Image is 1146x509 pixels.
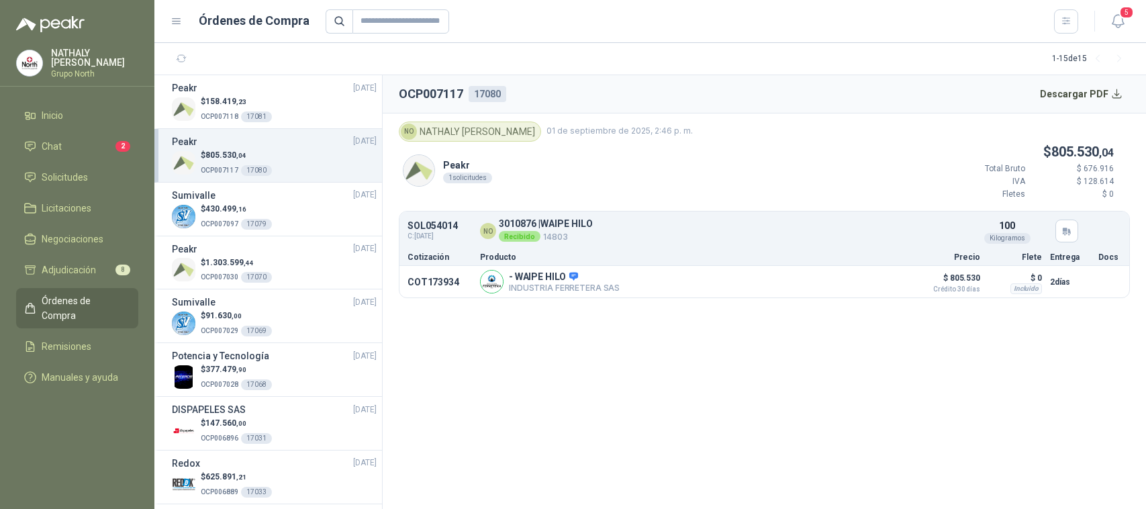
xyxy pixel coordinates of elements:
[172,402,377,445] a: DISPAPELES SAS[DATE] Company Logo$147.560,00OCP00689617031
[42,139,62,154] span: Chat
[172,134,377,177] a: Peakr[DATE] Company Logo$805.530,04OCP00711717080
[499,231,540,242] div: Recibido
[945,188,1025,201] p: Fletes
[201,363,272,376] p: $
[1119,6,1134,19] span: 5
[172,258,195,281] img: Company Logo
[241,326,272,336] div: 17069
[480,253,905,261] p: Producto
[201,149,272,162] p: $
[51,70,138,78] p: Grupo North
[205,472,246,481] span: 625.891
[172,456,377,498] a: Redox[DATE] Company Logo$625.891,21OCP00688917033
[172,295,216,310] h3: Sumivalle
[172,81,377,123] a: Peakr[DATE] Company Logo$158.419,23OCP00711817081
[353,296,377,309] span: [DATE]
[16,103,138,128] a: Inicio
[16,257,138,283] a: Adjudicación8
[16,288,138,328] a: Órdenes de Compra
[42,201,91,216] span: Licitaciones
[353,189,377,201] span: [DATE]
[999,218,1015,233] p: 100
[408,221,458,231] p: SOL054014
[172,312,195,335] img: Company Logo
[201,167,238,174] span: OCP007117
[241,165,272,176] div: 17080
[1098,253,1121,261] p: Docs
[913,286,980,293] span: Crédito 30 días
[1033,81,1131,107] button: Descargar PDF
[205,258,254,267] span: 1.303.599
[205,97,246,106] span: 158.419
[205,365,246,374] span: 377.479
[201,327,238,334] span: OCP007029
[172,151,195,175] img: Company Logo
[236,366,246,373] span: ,90
[201,417,272,430] p: $
[509,271,620,283] p: - WAIPE HILO
[205,311,242,320] span: 91.630
[353,135,377,148] span: [DATE]
[1033,175,1114,188] p: $ 128.614
[1106,9,1130,34] button: 5
[172,242,197,257] h3: Peakr
[469,86,506,102] div: 17080
[241,219,272,230] div: 17079
[236,152,246,159] span: ,04
[172,205,195,228] img: Company Logo
[16,226,138,252] a: Negociaciones
[1050,274,1090,290] p: 2 días
[499,219,593,229] p: 3010876 | WAIPE HILO
[199,11,309,30] h1: Órdenes de Compra
[16,16,85,32] img: Logo peakr
[16,134,138,159] a: Chat2
[42,370,118,385] span: Manuales y ayuda
[42,339,91,354] span: Remisiones
[945,163,1025,175] p: Total Bruto
[205,150,246,160] span: 805.530
[988,270,1042,286] p: $ 0
[499,230,593,244] p: 14803
[984,233,1031,244] div: Kilogramos
[353,404,377,416] span: [DATE]
[241,272,272,283] div: 17070
[172,188,377,230] a: Sumivalle[DATE] Company Logo$430.499,16OCP00709717079
[172,473,195,496] img: Company Logo
[241,433,272,444] div: 17031
[42,232,103,246] span: Negociaciones
[1033,188,1114,201] p: $ 0
[481,271,503,293] img: Company Logo
[42,108,63,123] span: Inicio
[172,349,269,363] h3: Potencia y Tecnología
[16,195,138,221] a: Licitaciones
[205,204,246,214] span: 430.499
[201,273,238,281] span: OCP007030
[236,205,246,213] span: ,16
[16,165,138,190] a: Solicitudes
[353,457,377,469] span: [DATE]
[480,223,496,239] div: NO
[172,134,197,149] h3: Peakr
[172,188,216,203] h3: Sumivalle
[241,379,272,390] div: 17068
[401,124,417,140] div: NO
[913,270,980,293] p: $ 805.530
[232,312,242,320] span: ,00
[945,142,1114,163] p: $
[172,349,377,391] a: Potencia y Tecnología[DATE] Company Logo$377.479,90OCP00702817068
[408,231,458,242] span: C: [DATE]
[353,242,377,255] span: [DATE]
[399,85,463,103] h2: OCP007117
[172,456,200,471] h3: Redox
[201,488,238,496] span: OCP006889
[201,113,238,120] span: OCP007118
[1010,283,1042,294] div: Incluido
[443,173,492,183] div: 1 solicitudes
[353,350,377,363] span: [DATE]
[244,259,254,267] span: ,44
[172,242,377,284] a: Peakr[DATE] Company Logo$1.303.599,44OCP00703017070
[988,253,1042,261] p: Flete
[1033,163,1114,175] p: $ 676.916
[408,277,472,287] p: COT173934
[201,203,272,216] p: $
